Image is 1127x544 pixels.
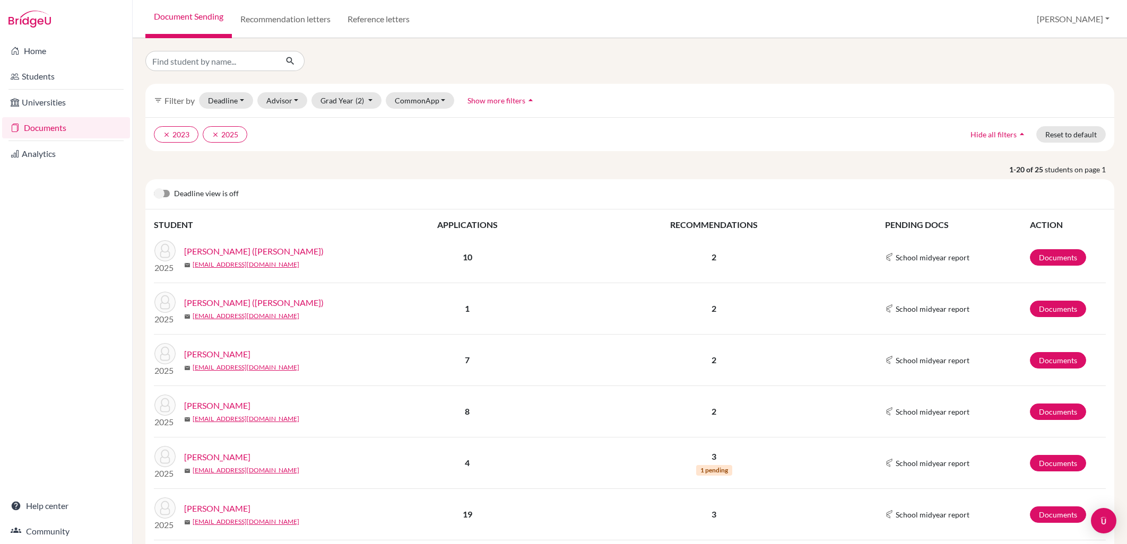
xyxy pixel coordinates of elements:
[1030,403,1086,420] a: Documents
[885,459,894,467] img: Common App logo
[569,302,859,315] p: 2
[154,343,176,364] img: Gupta, Darsh
[184,245,324,258] a: [PERSON_NAME] ([PERSON_NAME])
[184,262,190,268] span: mail
[1030,249,1086,266] a: Documents
[1030,352,1086,368] a: Documents
[163,131,170,138] i: clear
[467,96,525,105] span: Show more filters
[154,240,176,261] img: Chen, Louis (Shun Yun)
[569,251,859,264] p: 2
[465,406,470,416] b: 8
[465,355,470,365] b: 7
[1017,129,1027,139] i: arrow_drop_up
[1030,301,1086,317] a: Documents
[896,509,969,520] span: School midyear report
[463,509,472,519] b: 19
[670,220,758,230] span: RECOMMENDATIONS
[154,519,176,531] p: 2025
[184,313,190,320] span: mail
[154,96,162,104] i: filter_list
[184,365,190,371] span: mail
[2,92,130,113] a: Universities
[569,405,859,418] p: 2
[154,126,198,143] button: clear2023
[184,416,190,423] span: mail
[569,450,859,463] p: 3
[896,252,969,263] span: School midyear report
[184,519,190,525] span: mail
[1030,506,1086,523] a: Documents
[193,466,299,475] a: [EMAIL_ADDRESS][DOMAIN_NAME]
[2,495,130,516] a: Help center
[174,188,239,200] span: Deadline view is off
[896,458,969,469] span: School midyear report
[154,394,176,416] img: Hall, Felix
[2,40,130,62] a: Home
[184,502,250,515] a: [PERSON_NAME]
[885,407,894,416] img: Common App logo
[885,304,894,313] img: Common App logo
[154,497,176,519] img: Larbie, Lester
[1091,508,1116,533] div: Open Intercom Messenger
[154,313,176,326] p: 2025
[193,311,299,321] a: [EMAIL_ADDRESS][DOMAIN_NAME]
[463,252,472,262] b: 10
[203,126,247,143] button: clear2025
[193,363,299,372] a: [EMAIL_ADDRESS][DOMAIN_NAME]
[193,517,299,527] a: [EMAIL_ADDRESS][DOMAIN_NAME]
[1029,218,1106,232] th: ACTION
[154,446,176,467] img: Houldsworth, Frederick
[184,348,250,361] a: [PERSON_NAME]
[184,296,324,309] a: [PERSON_NAME] ([PERSON_NAME])
[154,218,366,232] th: STUDENT
[154,416,176,428] p: 2025
[1030,455,1086,471] a: Documents
[885,356,894,364] img: Common App logo
[145,51,277,71] input: Find student by name...
[1045,164,1114,175] span: students on page 1
[2,143,130,164] a: Analytics
[1036,126,1106,143] button: Reset to default
[193,260,299,269] a: [EMAIL_ADDRESS][DOMAIN_NAME]
[184,451,250,463] a: [PERSON_NAME]
[154,364,176,377] p: 2025
[386,92,455,109] button: CommonApp
[199,92,253,109] button: Deadline
[885,510,894,519] img: Common App logo
[465,303,470,313] b: 1
[2,66,130,87] a: Students
[896,406,969,417] span: School midyear report
[184,468,190,474] span: mail
[885,253,894,261] img: Common App logo
[896,303,969,314] span: School midyear report
[437,220,498,230] span: APPLICATIONS
[525,95,536,106] i: arrow_drop_up
[970,130,1017,139] span: Hide all filters
[164,95,195,106] span: Filter by
[696,465,732,476] span: 1 pending
[184,399,250,412] a: [PERSON_NAME]
[885,220,949,230] span: PENDING DOCS
[311,92,382,109] button: Grad Year(2)
[569,354,859,366] p: 2
[154,467,176,480] p: 2025
[1032,9,1114,29] button: [PERSON_NAME]
[8,11,51,28] img: Bridge-U
[154,261,176,274] p: 2025
[961,126,1036,143] button: Hide all filtersarrow_drop_up
[356,96,364,105] span: (2)
[193,414,299,424] a: [EMAIL_ADDRESS][DOMAIN_NAME]
[465,458,470,468] b: 4
[1009,164,1045,175] strong: 1-20 of 25
[154,292,176,313] img: Chong, Ethan (Yuan Ding)
[2,117,130,138] a: Documents
[569,508,859,521] p: 3
[896,355,969,366] span: School midyear report
[257,92,308,109] button: Advisor
[2,521,130,542] a: Community
[212,131,219,138] i: clear
[458,92,545,109] button: Show more filtersarrow_drop_up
